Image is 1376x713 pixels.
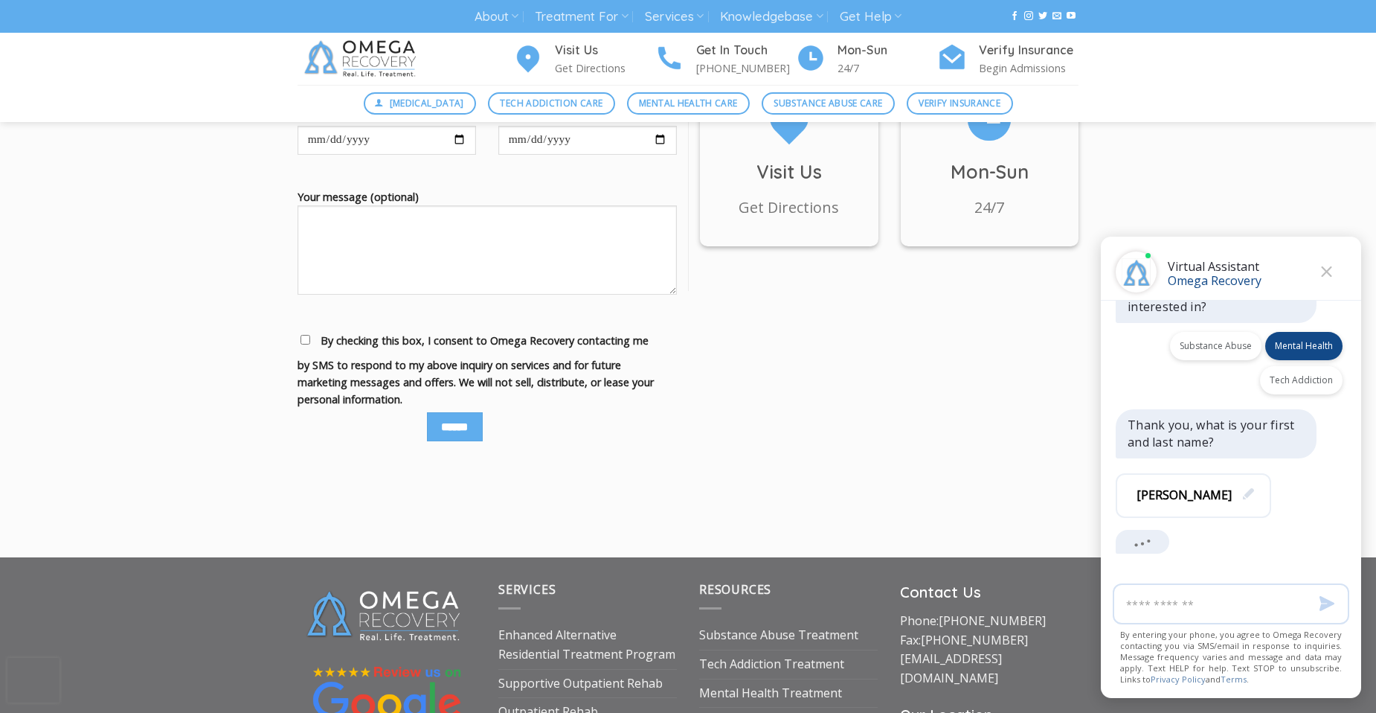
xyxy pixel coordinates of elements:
[500,96,602,110] span: Tech Addiction Care
[627,92,750,115] a: Mental Health Care
[1052,11,1061,22] a: Send us an email
[720,3,823,31] a: Knowledgebase
[1024,11,1033,22] a: Follow on Instagram
[645,3,704,31] a: Services
[901,157,1079,187] h3: Mon-Sun
[298,333,654,406] span: By checking this box, I consent to Omega Recovery contacting me by SMS to respond to my above inq...
[919,96,1000,110] span: Verify Insurance
[699,680,842,708] a: Mental Health Treatment
[840,3,901,31] a: Get Help
[921,632,1028,648] a: [PHONE_NUMBER]
[979,41,1078,60] h4: Verify Insurance
[907,92,1013,115] a: Verify Insurance
[1010,11,1019,22] a: Follow on Facebook
[498,581,556,598] span: Services
[900,583,981,601] strong: Contact Us
[699,621,858,650] a: Substance Abuse Treatment
[696,60,796,77] p: [PHONE_NUMBER]
[488,92,615,115] a: Tech Addiction Care
[700,196,878,220] p: Get Directions
[300,335,310,345] input: By checking this box, I consent to Omega Recovery contacting me by SMS to respond to my above inq...
[555,60,655,77] p: Get Directions
[700,91,878,220] a: Visit Us Get Directions
[1067,11,1076,22] a: Follow on YouTube
[655,41,796,77] a: Get In Touch [PHONE_NUMBER]
[699,581,771,598] span: Resources
[535,3,628,31] a: Treatment For
[298,33,428,85] img: Omega Recovery
[390,96,464,110] span: [MEDICAL_DATA]
[475,3,518,31] a: About
[298,205,677,295] textarea: Your message (optional)
[699,650,844,679] a: Tech Addiction Treatment
[979,60,1078,77] p: Begin Admissions
[498,670,663,698] a: Supportive Outpatient Rehab
[937,41,1078,77] a: Verify Insurance Begin Admissions
[7,658,60,703] iframe: reCAPTCHA
[1038,11,1047,22] a: Follow on Twitter
[901,196,1079,220] p: 24/7
[900,612,1078,688] p: Phone: Fax:
[696,41,796,60] h4: Get In Touch
[498,621,677,668] a: Enhanced Alternative Residential Treatment Program
[774,96,882,110] span: Substance Abuse Care
[364,92,477,115] a: [MEDICAL_DATA]
[762,92,895,115] a: Substance Abuse Care
[555,41,655,60] h4: Visit Us
[513,41,655,77] a: Visit Us Get Directions
[900,650,1002,686] a: [EMAIL_ADDRESS][DOMAIN_NAME]
[838,60,937,77] p: 24/7
[700,157,878,187] h3: Visit Us
[639,96,737,110] span: Mental Health Care
[298,188,677,305] label: Your message (optional)
[838,41,937,60] h4: Mon-Sun
[939,613,1046,629] a: [PHONE_NUMBER]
